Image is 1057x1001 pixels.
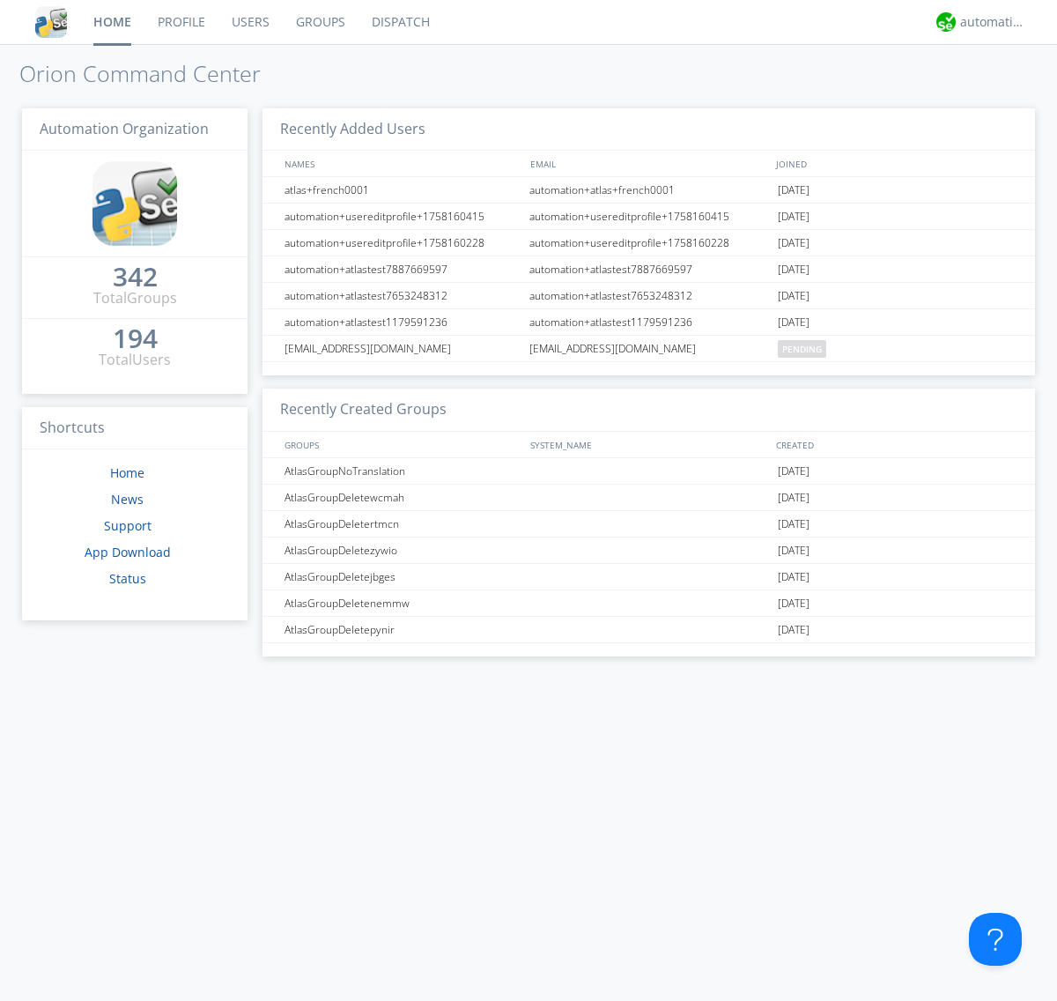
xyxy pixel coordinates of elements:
[85,544,171,560] a: App Download
[280,538,524,563] div: AtlasGroupDeletezywio
[778,538,809,564] span: [DATE]
[960,13,1026,31] div: automation+atlas
[936,12,956,32] img: d2d01cd9b4174d08988066c6d424eccd
[262,336,1035,362] a: [EMAIL_ADDRESS][DOMAIN_NAME][EMAIL_ADDRESS][DOMAIN_NAME]pending
[93,288,177,308] div: Total Groups
[280,617,524,642] div: AtlasGroupDeletepynir
[525,283,773,308] div: automation+atlastest7653248312
[280,432,521,457] div: GROUPS
[772,151,1018,176] div: JOINED
[525,204,773,229] div: automation+usereditprofile+1758160415
[262,458,1035,485] a: AtlasGroupNoTranslation[DATE]
[113,268,158,288] a: 342
[772,432,1018,457] div: CREATED
[280,256,524,282] div: automation+atlastest7887669597
[525,309,773,335] div: automation+atlastest1179591236
[778,309,809,336] span: [DATE]
[778,564,809,590] span: [DATE]
[280,309,524,335] div: automation+atlastest1179591236
[262,177,1035,204] a: atlas+french0001automation+atlas+french0001[DATE]
[262,309,1035,336] a: automation+atlastest1179591236automation+atlastest1179591236[DATE]
[280,336,524,361] div: [EMAIL_ADDRESS][DOMAIN_NAME]
[969,913,1022,966] iframe: Toggle Customer Support
[778,204,809,230] span: [DATE]
[262,108,1035,152] h3: Recently Added Users
[262,485,1035,511] a: AtlasGroupDeletewcmah[DATE]
[113,330,158,347] div: 194
[280,230,524,256] div: automation+usereditprofile+1758160228
[778,485,809,511] span: [DATE]
[262,283,1035,309] a: automation+atlastest7653248312automation+atlastest7653248312[DATE]
[778,230,809,256] span: [DATE]
[99,350,171,370] div: Total Users
[111,491,144,508] a: News
[778,177,809,204] span: [DATE]
[280,590,524,616] div: AtlasGroupDeletenemmw
[22,407,248,450] h3: Shortcuts
[104,517,152,534] a: Support
[778,283,809,309] span: [DATE]
[110,464,144,481] a: Home
[262,538,1035,564] a: AtlasGroupDeletezywio[DATE]
[262,204,1035,230] a: automation+usereditprofile+1758160415automation+usereditprofile+1758160415[DATE]
[525,177,773,203] div: automation+atlas+french0001
[778,256,809,283] span: [DATE]
[262,230,1035,256] a: automation+usereditprofile+1758160228automation+usereditprofile+1758160228[DATE]
[280,511,524,537] div: AtlasGroupDeletertmcn
[280,151,521,176] div: NAMES
[262,564,1035,590] a: AtlasGroupDeletejbges[DATE]
[778,590,809,617] span: [DATE]
[280,485,524,510] div: AtlasGroupDeletewcmah
[778,458,809,485] span: [DATE]
[778,511,809,538] span: [DATE]
[280,204,524,229] div: automation+usereditprofile+1758160415
[113,330,158,350] a: 194
[280,458,524,484] div: AtlasGroupNoTranslation
[280,564,524,589] div: AtlasGroupDeletejbges
[525,256,773,282] div: automation+atlastest7887669597
[526,151,772,176] div: EMAIL
[280,283,524,308] div: automation+atlastest7653248312
[40,119,209,138] span: Automation Organization
[262,256,1035,283] a: automation+atlastest7887669597automation+atlastest7887669597[DATE]
[778,617,809,643] span: [DATE]
[35,6,67,38] img: cddb5a64eb264b2086981ab96f4c1ba7
[280,177,524,203] div: atlas+french0001
[262,590,1035,617] a: AtlasGroupDeletenemmw[DATE]
[262,617,1035,643] a: AtlasGroupDeletepynir[DATE]
[92,161,177,246] img: cddb5a64eb264b2086981ab96f4c1ba7
[109,570,146,587] a: Status
[778,340,826,358] span: pending
[525,230,773,256] div: automation+usereditprofile+1758160228
[262,511,1035,538] a: AtlasGroupDeletertmcn[DATE]
[526,432,772,457] div: SYSTEM_NAME
[262,389,1035,432] h3: Recently Created Groups
[525,336,773,361] div: [EMAIL_ADDRESS][DOMAIN_NAME]
[113,268,158,285] div: 342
